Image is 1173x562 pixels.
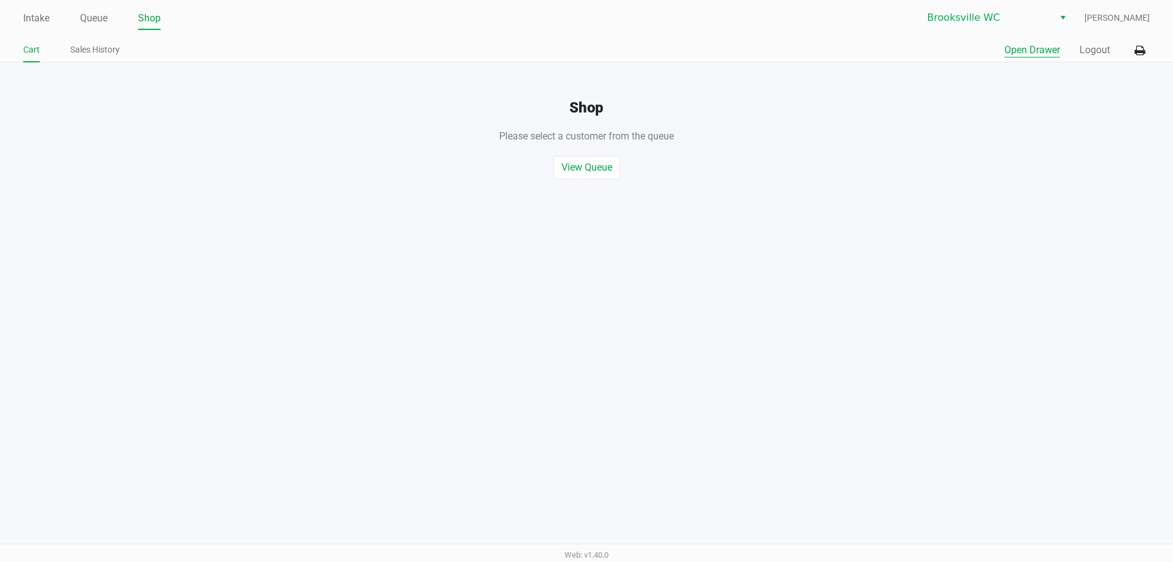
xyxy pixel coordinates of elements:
[23,42,40,57] a: Cart
[499,130,674,142] span: Please select a customer from the queue
[554,156,620,179] button: View Queue
[138,10,161,27] a: Shop
[1054,7,1072,29] button: Select
[80,10,108,27] a: Queue
[1004,43,1060,57] button: Open Drawer
[23,10,49,27] a: Intake
[565,550,608,560] span: Web: v1.40.0
[70,42,120,57] a: Sales History
[1084,12,1150,24] span: [PERSON_NAME]
[927,10,1047,25] span: Brooksville WC
[1080,43,1110,57] button: Logout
